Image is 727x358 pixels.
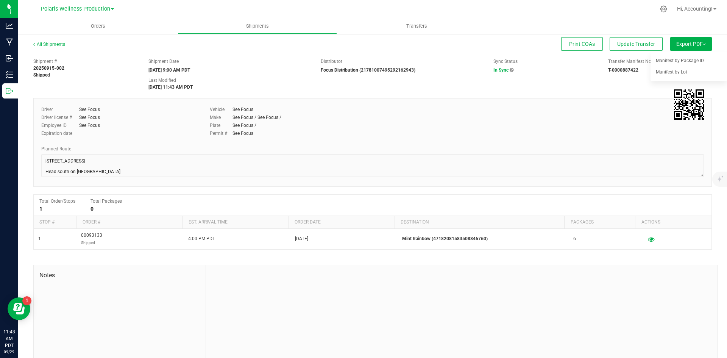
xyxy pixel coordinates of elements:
[561,37,603,51] button: Print COAs
[8,297,30,320] iframe: Resource center
[38,235,41,242] span: 1
[34,216,76,229] th: Stop #
[670,37,712,51] button: Export PDF
[33,66,64,71] strong: 20250915-002
[395,216,564,229] th: Destination
[674,89,704,120] qrcode: 20250915-002
[656,69,687,75] span: Manifest by Lot
[39,206,42,212] strong: 1
[3,349,15,355] p: 09/29
[182,216,288,229] th: Est. arrival time
[210,114,232,121] label: Make
[493,67,509,73] span: In Sync
[617,41,655,47] span: Update Transfer
[148,84,193,90] strong: [DATE] 11:43 AM PDT
[676,41,706,47] span: Export PDF
[677,6,713,12] span: Hi, Accounting!
[148,58,179,65] label: Shipment Date
[210,130,232,137] label: Permit #
[232,130,253,137] div: See Focus
[79,114,100,121] div: See Focus
[289,216,395,229] th: Order date
[674,89,704,120] img: Scan me!
[18,18,178,34] a: Orders
[402,235,564,242] p: Mint Rainbow (47182081583508846760)
[6,71,13,78] inline-svg: Inventory
[232,106,253,113] div: See Focus
[41,122,79,129] label: Employee ID
[41,6,110,12] span: Polaris Wellness Production
[81,232,102,246] span: 00093133
[6,22,13,30] inline-svg: Analytics
[178,18,337,34] a: Shipments
[337,18,496,34] a: Transfers
[569,41,595,47] span: Print COAs
[321,67,415,73] strong: Focus Distribution (21781007495292162943)
[41,146,71,152] span: Planned Route
[81,239,102,246] p: Shipped
[79,106,100,113] div: See Focus
[493,58,518,65] label: Sync Status
[564,216,635,229] th: Packages
[396,23,437,30] span: Transfers
[295,235,308,242] span: [DATE]
[148,67,190,73] strong: [DATE] 9:00 AM PDT
[608,58,652,65] label: Transfer Manifest No.
[41,130,79,137] label: Expiration date
[659,5,668,13] div: Manage settings
[76,216,182,229] th: Order #
[22,296,31,305] iframe: Resource center unread badge
[210,106,232,113] label: Vehicle
[6,87,13,95] inline-svg: Outbound
[656,58,704,63] span: Manifest by Package ID
[148,77,176,84] label: Last Modified
[232,114,281,121] div: See Focus / See Focus /
[232,122,256,129] div: See Focus /
[79,122,100,129] div: See Focus
[33,42,65,47] a: All Shipments
[41,106,79,113] label: Driver
[608,67,638,73] strong: T-0000887422
[33,58,137,65] span: Shipment #
[610,37,663,51] button: Update Transfer
[321,58,342,65] label: Distributor
[90,199,122,204] span: Total Packages
[236,23,279,30] span: Shipments
[6,55,13,62] inline-svg: Inbound
[33,72,50,78] strong: Shipped
[81,23,115,30] span: Orders
[3,328,15,349] p: 11:43 AM PDT
[210,122,232,129] label: Plate
[39,199,75,204] span: Total Order/Stops
[39,271,200,280] span: Notes
[573,235,576,242] span: 6
[635,216,706,229] th: Actions
[90,206,94,212] strong: 0
[41,114,79,121] label: Driver license #
[6,38,13,46] inline-svg: Manufacturing
[188,235,215,242] span: 4:00 PM PDT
